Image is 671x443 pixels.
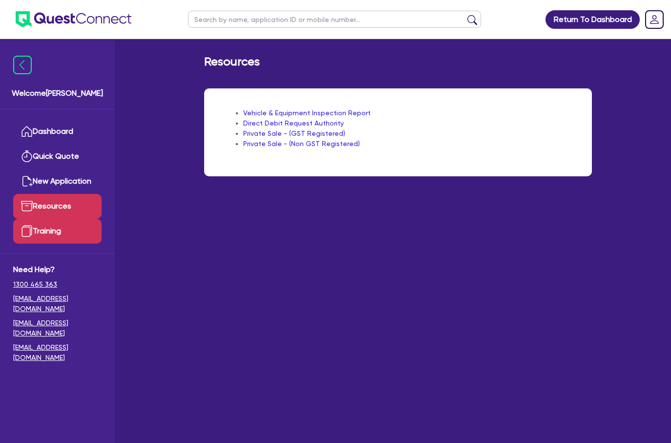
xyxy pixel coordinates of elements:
[13,169,102,194] a: New Application
[188,11,481,28] input: Search by name, application ID or mobile number...
[642,7,667,32] a: Dropdown toggle
[243,119,344,127] a: Direct Debit Request Authority
[13,144,102,169] a: Quick Quote
[13,280,57,288] tcxspan: Call 1300 465 363 via 3CX
[243,109,371,117] a: Vehicle & Equipment Inspection Report
[545,10,640,29] a: Return To Dashboard
[13,294,102,314] a: [EMAIL_ADDRESS][DOMAIN_NAME]
[21,150,33,162] img: quick-quote
[21,175,33,187] img: new-application
[204,55,260,69] h2: Resources
[13,219,102,244] a: Training
[13,56,32,74] img: icon-menu-close
[243,140,360,148] a: Private Sale - (Non GST Registered)
[12,87,103,99] span: Welcome [PERSON_NAME]
[13,342,102,363] a: [EMAIL_ADDRESS][DOMAIN_NAME]
[13,264,102,275] span: Need Help?
[21,200,33,212] img: resources
[13,119,102,144] a: Dashboard
[13,318,102,338] a: [EMAIL_ADDRESS][DOMAIN_NAME]
[21,225,33,237] img: training
[13,194,102,219] a: Resources
[243,129,345,137] a: Private Sale - (GST Registered)
[16,11,131,27] img: quest-connect-logo-blue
